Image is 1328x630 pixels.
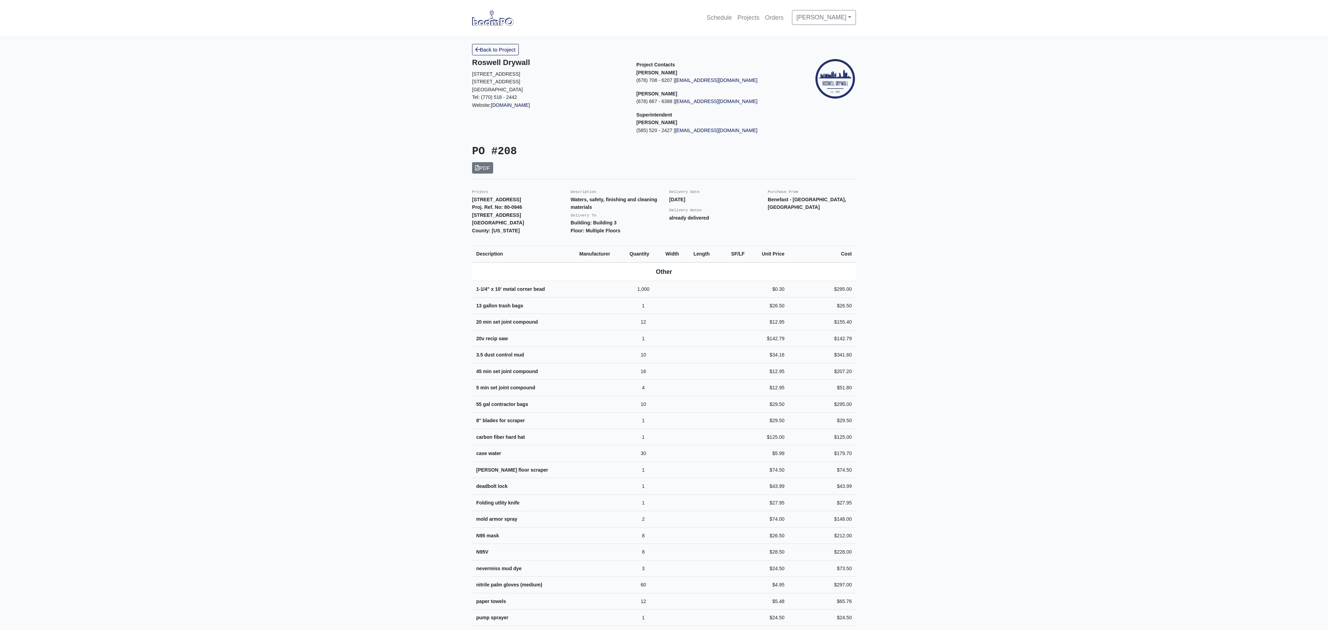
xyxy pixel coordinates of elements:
[476,483,508,489] strong: deadbolt lock
[625,330,661,347] td: 1
[788,429,856,445] td: $125.00
[749,445,788,462] td: $5.99
[636,112,672,118] span: Superintendent
[675,77,758,83] a: [EMAIL_ADDRESS][DOMAIN_NAME]
[636,76,790,84] p: (678) 708 - 6207 |
[749,281,788,298] td: $0.30
[669,215,709,221] strong: already delivered
[476,516,517,522] strong: mold armor spray
[788,593,856,610] td: $65.76
[675,99,758,104] a: [EMAIL_ADDRESS][DOMAIN_NAME]
[636,62,675,67] span: Project Contacts
[476,336,508,341] strong: 20v recip saw
[472,70,626,78] p: [STREET_ADDRESS]
[788,511,856,528] td: $148.00
[788,347,856,363] td: $341.60
[788,478,856,495] td: $43.99
[571,220,617,225] strong: Building: Building 3
[472,204,522,210] strong: Proj. Ref. No: 80-0946
[788,363,856,380] td: $207.20
[669,190,700,194] small: Delivery Date
[575,246,625,262] th: Manufacturer
[491,102,530,108] a: [DOMAIN_NAME]
[661,246,689,262] th: Width
[762,10,786,25] a: Orders
[749,429,788,445] td: $125.00
[788,396,856,413] td: $295.00
[476,352,524,358] strong: 3.5 dust control mud
[749,544,788,560] td: $28.50
[788,577,856,593] td: $297.00
[625,560,661,577] td: 3
[625,511,661,528] td: 2
[472,10,514,26] img: boomPO
[749,396,788,413] td: $29.50
[472,212,521,218] strong: [STREET_ADDRESS]
[625,429,661,445] td: 1
[704,10,735,25] a: Schedule
[625,462,661,478] td: 1
[625,527,661,544] td: 8
[472,220,524,225] strong: [GEOGRAPHIC_DATA]
[476,533,499,538] strong: N95 mask
[472,162,493,174] a: PDF
[472,145,659,158] h3: PO #208
[472,58,626,109] div: Website:
[625,478,661,495] td: 1
[636,127,790,135] p: (585) 520 - 2427 |
[472,58,626,67] h5: Roswell Drywall
[636,91,677,96] strong: [PERSON_NAME]
[788,413,856,429] td: $29.50
[625,593,661,610] td: 12
[788,297,856,314] td: $26.50
[788,462,856,478] td: $74.50
[749,577,788,593] td: $4.95
[675,128,758,133] a: [EMAIL_ADDRESS][DOMAIN_NAME]
[749,314,788,331] td: $12.95
[749,593,788,610] td: $5.48
[788,544,856,560] td: $228.00
[749,511,788,528] td: $74.00
[476,566,522,571] strong: nevermiss mud dye
[476,385,535,390] strong: 5 min set joint compound
[636,70,677,75] strong: [PERSON_NAME]
[476,369,538,374] strong: 45 min set joint compound
[625,347,661,363] td: 10
[571,213,596,217] small: Delivery To
[472,44,519,55] a: Back to Project
[476,401,528,407] strong: 55 gal contractor bags
[749,478,788,495] td: $43.99
[625,413,661,429] td: 1
[749,462,788,478] td: $74.50
[476,451,501,456] strong: case water
[625,610,661,626] td: 1
[788,330,856,347] td: $142.79
[788,494,856,511] td: $27.95
[571,197,657,210] strong: Waters, safety, finishing and cleaning materials
[656,268,672,275] b: Other
[476,303,523,308] strong: 13 gallon trash bags
[788,380,856,396] td: $51.80
[749,347,788,363] td: $34.16
[476,500,519,506] strong: Folding utlity knife
[792,10,856,25] a: [PERSON_NAME]
[721,246,749,262] th: SF/LF
[788,281,856,298] td: $295.00
[625,445,661,462] td: 30
[476,434,525,440] strong: carbon fiber hard hat
[625,380,661,396] td: 4
[749,494,788,511] td: $27.95
[749,610,788,626] td: $24.50
[625,363,661,380] td: 16
[788,560,856,577] td: $73.50
[476,615,508,620] strong: pump sprayer
[749,413,788,429] td: $29.50
[476,418,525,423] strong: 8" blades for scraper
[749,363,788,380] td: $12.95
[476,286,545,292] strong: 1-1/4" x 10' metal corner bead
[571,228,620,233] strong: Floor: Multiple Floors
[788,610,856,626] td: $24.50
[476,467,548,473] strong: [PERSON_NAME] floor scraper
[788,527,856,544] td: $212.00
[749,246,788,262] th: Unit Price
